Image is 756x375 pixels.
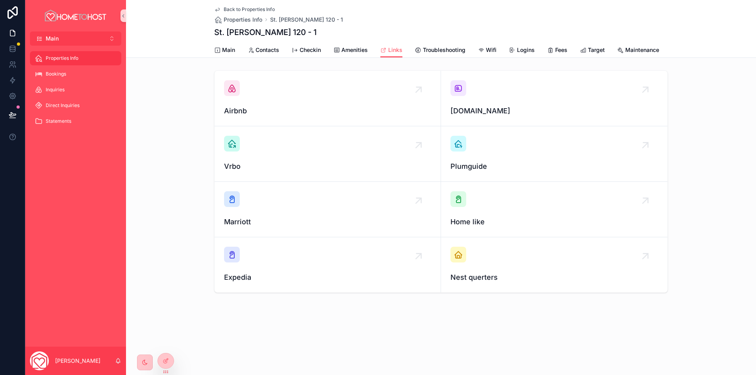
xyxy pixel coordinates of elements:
span: Amenities [341,46,368,54]
a: Airbnb [215,71,441,126]
a: Properties Info [30,51,121,65]
a: Inquiries [30,83,121,97]
a: Wifi [478,43,497,59]
span: Bookings [46,71,66,77]
a: Checkin [292,43,321,59]
span: Statements [46,118,71,124]
a: Nest querters [441,237,667,292]
span: Vrbo [224,161,431,172]
a: Statements [30,114,121,128]
a: Amenities [334,43,368,59]
a: Maintenance [617,43,659,59]
span: Marriott [224,216,431,227]
a: Logins [509,43,535,59]
span: Back to Properties Info [224,6,275,13]
a: Contacts [248,43,279,59]
p: [PERSON_NAME] [55,357,100,365]
img: App logo [44,9,107,22]
h1: St. [PERSON_NAME] 120 - 1 [214,27,317,38]
a: Properties Info [214,16,262,24]
span: Logins [517,46,535,54]
button: Select Button [30,31,121,46]
a: Main [214,43,235,59]
a: Plumguide [441,126,667,182]
a: Home like [441,182,667,237]
div: scrollable content [25,46,126,139]
span: Airbnb [224,105,431,116]
a: Fees [547,43,567,59]
span: Troubleshooting [423,46,465,54]
span: Inquiries [46,87,65,93]
a: Links [380,43,402,58]
span: Main [46,35,59,42]
a: St. [PERSON_NAME] 120 - 1 [270,16,343,24]
a: Vrbo [215,126,441,182]
span: [DOMAIN_NAME] [450,105,658,116]
a: Back to Properties Info [214,6,275,13]
a: Direct Inquiries [30,98,121,113]
span: Expedia [224,272,431,283]
span: Maintenance [625,46,659,54]
span: Direct Inquiries [46,102,80,109]
a: Troubleshooting [415,43,465,59]
span: Target [588,46,605,54]
span: Contacts [256,46,279,54]
a: Expedia [215,237,441,292]
span: Links [388,46,402,54]
a: Bookings [30,67,121,81]
span: Checkin [300,46,321,54]
span: Wifi [486,46,497,54]
span: Main [222,46,235,54]
span: Plumguide [450,161,658,172]
span: Home like [450,216,658,227]
a: Target [580,43,605,59]
a: Marriott [215,182,441,237]
a: [DOMAIN_NAME] [441,71,667,126]
span: Properties Info [224,16,262,24]
span: Fees [555,46,567,54]
span: Nest querters [450,272,658,283]
span: Properties Info [46,55,78,61]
